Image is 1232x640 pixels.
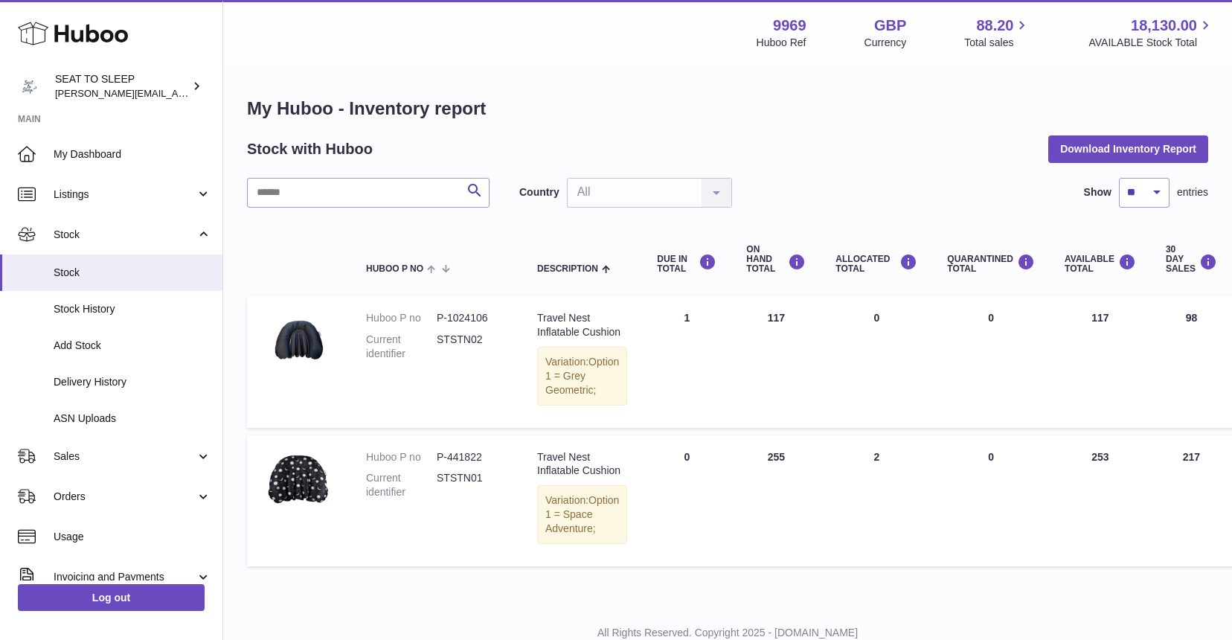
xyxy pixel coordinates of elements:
dt: Current identifier [366,333,437,361]
div: ALLOCATED Total [835,254,917,274]
span: Invoicing and Payments [54,570,196,584]
span: Sales [54,449,196,464]
a: 18,130.00 AVAILABLE Stock Total [1088,16,1214,50]
h2: Stock with Huboo [247,139,373,159]
td: 2 [821,435,932,566]
img: product image [262,450,336,512]
span: Listings [54,188,196,202]
td: 117 [1050,296,1151,427]
strong: GBP [874,16,906,36]
span: Stock [54,266,211,280]
span: entries [1177,185,1208,199]
td: 98 [1151,296,1232,427]
td: 1 [642,296,731,427]
td: 255 [731,435,821,566]
td: 217 [1151,435,1232,566]
div: 30 DAY SALES [1166,245,1217,275]
dt: Huboo P no [366,450,437,464]
span: Description [537,264,598,274]
dd: STSTN02 [437,333,507,361]
span: Option 1 = Grey Geometric; [545,356,619,396]
dd: P-1024106 [437,311,507,325]
span: Option 1 = Space Adventure; [545,494,619,534]
div: Travel Nest Inflatable Cushion [537,450,627,479]
label: Show [1084,185,1111,199]
span: Usage [54,530,211,544]
div: SEAT TO SLEEP [55,72,189,100]
p: All Rights Reserved. Copyright 2025 - [DOMAIN_NAME] [235,626,1220,640]
span: AVAILABLE Stock Total [1088,36,1214,50]
span: Add Stock [54,339,211,353]
span: 0 [988,312,994,324]
div: Variation: [537,485,627,544]
div: Variation: [537,347,627,406]
td: 0 [642,435,731,566]
span: 18,130.00 [1131,16,1197,36]
div: QUARANTINED Total [947,254,1035,274]
a: 88.20 Total sales [964,16,1030,50]
span: Huboo P no [366,264,423,274]
span: Delivery History [54,375,211,389]
span: 0 [988,451,994,463]
span: My Dashboard [54,147,211,161]
div: ON HAND Total [746,245,806,275]
div: AVAILABLE Total [1065,254,1136,274]
img: amy@seattosleep.co.uk [18,75,40,97]
dd: STSTN01 [437,471,507,499]
span: ASN Uploads [54,412,211,426]
button: Download Inventory Report [1048,135,1208,162]
div: DUE IN TOTAL [657,254,716,274]
div: Currency [864,36,907,50]
span: Stock [54,228,196,242]
div: Travel Nest Inflatable Cushion [537,311,627,339]
td: 253 [1050,435,1151,566]
dd: P-441822 [437,450,507,464]
td: 117 [731,296,821,427]
span: Stock History [54,302,211,316]
span: Orders [54,490,196,504]
span: Total sales [964,36,1030,50]
dt: Current identifier [366,471,437,499]
label: Country [519,185,559,199]
a: Log out [18,584,205,611]
td: 0 [821,296,932,427]
strong: 9969 [773,16,806,36]
h1: My Huboo - Inventory report [247,97,1208,121]
span: [PERSON_NAME][EMAIL_ADDRESS][DOMAIN_NAME] [55,87,298,99]
span: 88.20 [976,16,1013,36]
img: product image [262,311,336,369]
dt: Huboo P no [366,311,437,325]
div: Huboo Ref [757,36,806,50]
